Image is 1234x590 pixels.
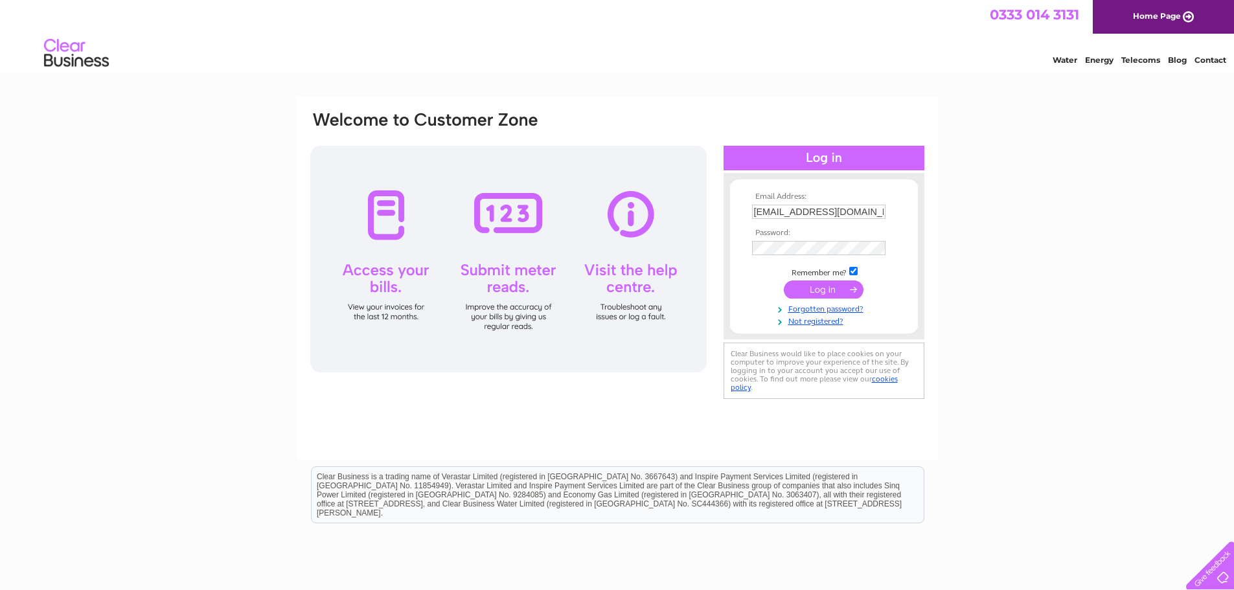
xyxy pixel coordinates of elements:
[1168,55,1187,65] a: Blog
[1121,55,1160,65] a: Telecoms
[1053,55,1077,65] a: Water
[312,7,924,63] div: Clear Business is a trading name of Verastar Limited (registered in [GEOGRAPHIC_DATA] No. 3667643...
[43,34,109,73] img: logo.png
[749,192,899,201] th: Email Address:
[749,229,899,238] th: Password:
[731,374,898,392] a: cookies policy
[784,280,863,299] input: Submit
[724,343,924,399] div: Clear Business would like to place cookies on your computer to improve your experience of the sit...
[749,265,899,278] td: Remember me?
[1194,55,1226,65] a: Contact
[752,302,899,314] a: Forgotten password?
[752,314,899,326] a: Not registered?
[1085,55,1114,65] a: Energy
[990,6,1079,23] a: 0333 014 3131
